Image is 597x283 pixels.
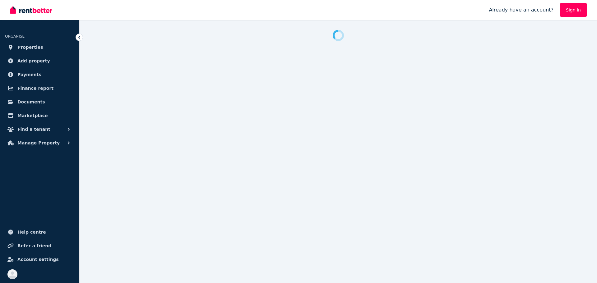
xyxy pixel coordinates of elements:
span: Manage Property [17,139,60,147]
a: Sign In [560,3,587,17]
span: Refer a friend [17,242,51,249]
a: Payments [5,68,74,81]
span: Finance report [17,84,53,92]
span: Account settings [17,256,59,263]
a: Help centre [5,226,74,238]
a: Properties [5,41,74,53]
a: Finance report [5,82,74,94]
a: Documents [5,96,74,108]
span: Help centre [17,228,46,236]
button: Find a tenant [5,123,74,135]
img: RentBetter [10,5,52,15]
span: ORGANISE [5,34,25,39]
a: Account settings [5,253,74,266]
button: Manage Property [5,137,74,149]
a: Refer a friend [5,240,74,252]
a: Marketplace [5,109,74,122]
span: Marketplace [17,112,48,119]
a: Add property [5,55,74,67]
span: Documents [17,98,45,106]
span: Add property [17,57,50,65]
span: Properties [17,43,43,51]
span: Already have an account? [489,6,553,14]
span: Payments [17,71,41,78]
span: Find a tenant [17,126,50,133]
